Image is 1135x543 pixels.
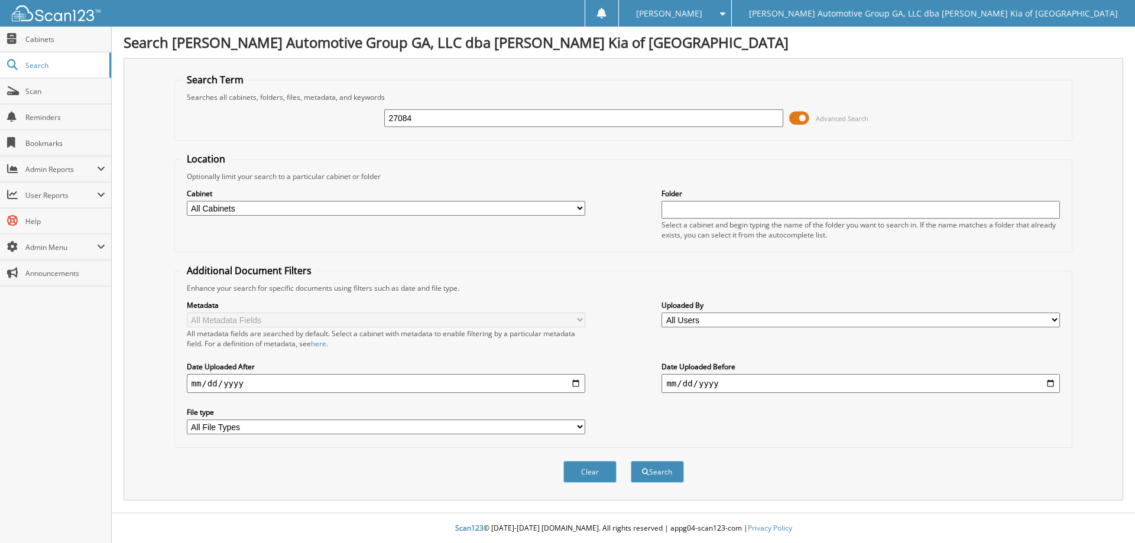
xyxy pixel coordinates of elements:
div: Select a cabinet and begin typing the name of the folder you want to search in. If the name match... [661,220,1060,240]
span: [PERSON_NAME] [636,10,702,17]
div: © [DATE]-[DATE] [DOMAIN_NAME]. All rights reserved | appg04-scan123-com | [112,514,1135,543]
label: Date Uploaded Before [661,362,1060,372]
label: Date Uploaded After [187,362,585,372]
iframe: Chat Widget [1076,486,1135,543]
a: Privacy Policy [748,523,792,533]
span: Announcements [25,268,105,278]
span: Scan [25,86,105,96]
div: Searches all cabinets, folders, files, metadata, and keywords [181,92,1066,102]
a: here [311,339,326,349]
label: Uploaded By [661,300,1060,310]
span: Bookmarks [25,138,105,148]
input: end [661,374,1060,393]
span: [PERSON_NAME] Automotive Group GA, LLC dba [PERSON_NAME] Kia of [GEOGRAPHIC_DATA] [749,10,1118,17]
button: Clear [563,461,617,483]
label: Metadata [187,300,585,310]
legend: Additional Document Filters [181,264,317,277]
h1: Search [PERSON_NAME] Automotive Group GA, LLC dba [PERSON_NAME] Kia of [GEOGRAPHIC_DATA] [124,32,1123,52]
span: User Reports [25,190,97,200]
span: Cabinets [25,34,105,44]
span: Help [25,216,105,226]
legend: Location [181,152,231,165]
label: File type [187,407,585,417]
span: Scan123 [455,523,484,533]
label: Cabinet [187,188,585,199]
button: Search [631,461,684,483]
input: start [187,374,585,393]
img: scan123-logo-white.svg [12,5,100,21]
span: Search [25,60,103,70]
span: Admin Menu [25,242,97,252]
span: Admin Reports [25,164,97,174]
span: Advanced Search [816,114,868,123]
div: Optionally limit your search to a particular cabinet or folder [181,171,1066,181]
div: Enhance your search for specific documents using filters such as date and file type. [181,283,1066,293]
label: Folder [661,188,1060,199]
legend: Search Term [181,73,249,86]
span: Reminders [25,112,105,122]
div: All metadata fields are searched by default. Select a cabinet with metadata to enable filtering b... [187,329,585,349]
